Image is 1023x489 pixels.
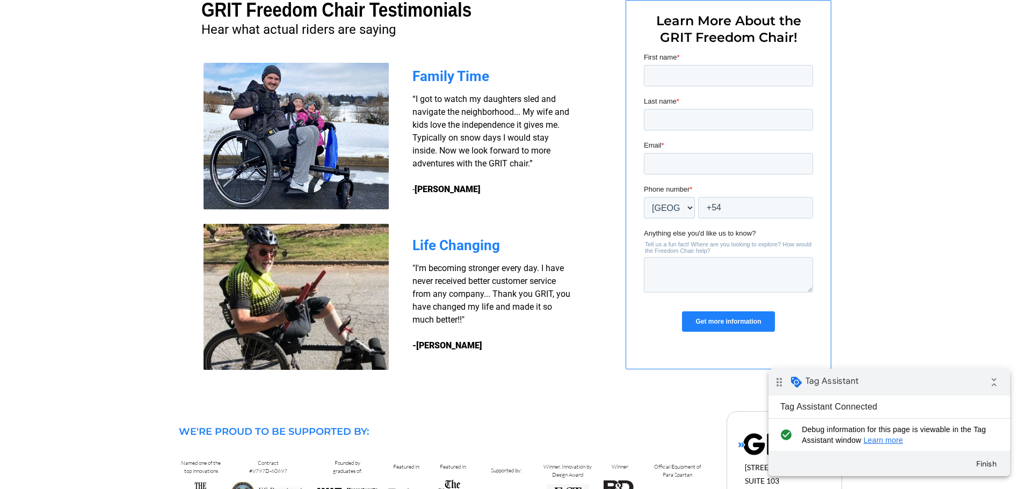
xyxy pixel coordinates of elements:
[440,463,467,470] span: Featured in:
[543,463,592,478] span: Winner, Innovation by Design Award
[393,463,420,470] span: Featured in:
[412,94,569,194] span: “I got to watch my daughters sled and navigate the neighborhood... My wife and kids love the inde...
[249,459,287,475] span: Contract #V797D-60697
[95,67,135,76] a: Learn more
[612,463,628,470] span: Winner
[412,237,500,253] span: Life Changing
[412,340,482,351] strong: -[PERSON_NAME]
[201,22,396,37] span: Hear what actual riders are saying
[412,263,570,325] span: "I'm becoming stronger every day. I have never received better customer service from any company....
[654,463,701,478] span: Official Equipment of Para Spartan
[215,3,236,24] i: Collapse debug badge
[181,459,221,475] span: Named one of the top innovations
[644,52,813,351] iframe: Form 0
[412,68,489,84] span: Family Time
[199,85,237,105] button: Finish
[9,55,26,77] i: check_circle
[491,467,521,474] span: Supported by:
[745,463,812,472] span: [STREET_ADDRESS]
[415,184,481,194] strong: [PERSON_NAME]
[656,13,801,45] span: Learn More About the GRIT Freedom Chair!
[333,459,362,475] span: Founded by graduates of:
[179,426,369,437] span: WE'RE PROUD TO BE SUPPORTED BY:
[33,55,224,77] span: Debug information for this page is viewable in the Tag Assistant window
[37,7,90,18] span: Tag Assistant
[745,476,779,485] span: SUITE 103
